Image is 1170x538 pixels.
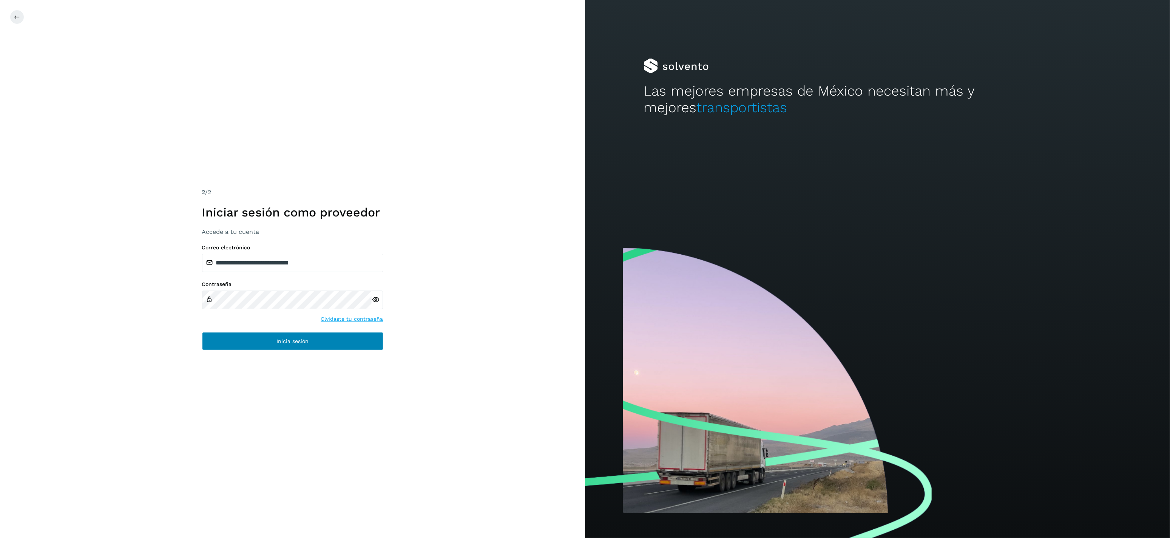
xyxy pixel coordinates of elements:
[202,228,383,235] h3: Accede a tu cuenta
[202,189,205,196] span: 2
[276,339,309,344] span: Inicia sesión
[202,244,383,251] label: Correo electrónico
[202,281,383,288] label: Contraseña
[321,315,383,323] a: Olvidaste tu contraseña
[202,332,383,350] button: Inicia sesión
[644,83,1111,116] h2: Las mejores empresas de México necesitan más y mejores
[202,188,383,197] div: /2
[696,99,787,116] span: transportistas
[202,205,383,220] h1: Iniciar sesión como proveedor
